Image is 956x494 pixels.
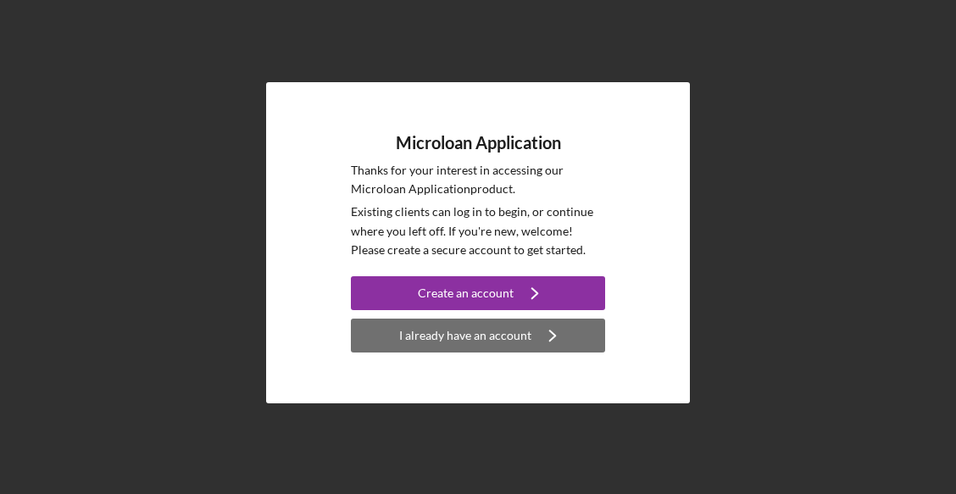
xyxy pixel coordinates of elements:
a: Create an account [351,276,605,314]
h4: Microloan Application [396,133,561,153]
div: Create an account [418,276,514,310]
p: Thanks for your interest in accessing our Microloan Application product. [351,161,605,199]
p: Existing clients can log in to begin, or continue where you left off. If you're new, welcome! Ple... [351,203,605,259]
button: Create an account [351,276,605,310]
button: I already have an account [351,319,605,352]
div: I already have an account [399,319,531,352]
